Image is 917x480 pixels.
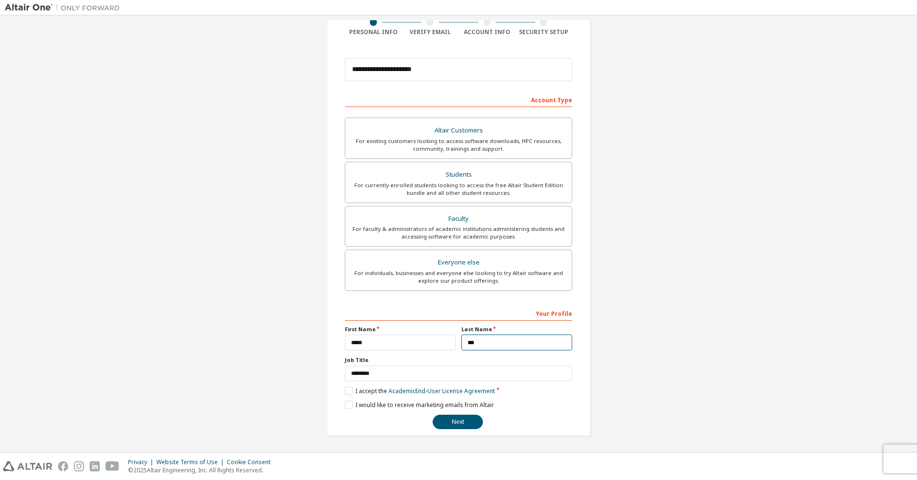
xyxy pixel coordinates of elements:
[351,124,566,137] div: Altair Customers
[351,269,566,285] div: For individuals, businesses and everyone else looking to try Altair software and explore our prod...
[402,28,459,36] div: Verify Email
[58,461,68,471] img: facebook.svg
[351,212,566,226] div: Faculty
[351,168,566,181] div: Students
[3,461,52,471] img: altair_logo.svg
[345,325,456,333] label: First Name
[156,458,227,466] div: Website Terms of Use
[128,458,156,466] div: Privacy
[351,137,566,153] div: For existing customers looking to access software downloads, HPC resources, community, trainings ...
[5,3,125,12] img: Altair One
[345,387,495,395] label: I accept the
[90,461,100,471] img: linkedin.svg
[106,461,119,471] img: youtube.svg
[458,28,516,36] div: Account Info
[74,461,84,471] img: instagram.svg
[345,28,402,36] div: Personal Info
[351,181,566,197] div: For currently enrolled students looking to access the free Altair Student Edition bundle and all ...
[345,356,572,364] label: Job Title
[461,325,572,333] label: Last Name
[227,458,276,466] div: Cookie Consent
[345,92,572,107] div: Account Type
[128,466,276,474] p: © 2025 Altair Engineering, Inc. All Rights Reserved.
[345,401,494,409] label: I would like to receive marketing emails from Altair
[351,256,566,269] div: Everyone else
[516,28,573,36] div: Security Setup
[351,225,566,240] div: For faculty & administrators of academic institutions administering students and accessing softwa...
[388,387,495,395] a: Academic End-User License Agreement
[345,305,572,321] div: Your Profile
[433,415,483,429] button: Next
